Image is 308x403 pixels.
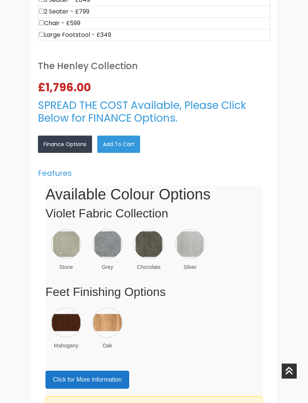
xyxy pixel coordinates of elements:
[45,371,129,389] a: Click for More Information
[175,263,205,271] span: Silver
[45,206,263,220] h2: Violet Fabric Collection
[175,229,205,259] img: Silver
[134,263,164,271] span: Chocolate
[38,17,270,29] li: Chair - £599
[51,229,81,259] img: Stone
[38,169,270,178] h5: Features
[38,99,270,124] h3: SPREAD THE COST Available, Please Click Below for FINANCE Options.
[38,62,270,71] h1: The Henley Collection
[38,136,92,153] a: Finance Options
[38,82,94,93] span: £1,796.00
[51,308,81,338] img: Mahogany
[92,263,122,271] span: Grey
[38,6,270,18] li: 2 Seater - £799
[92,229,122,259] img: Grey
[134,229,164,259] img: Chocolate
[97,136,140,153] a: Add to Cart
[51,341,81,350] span: Mahogany
[92,341,122,350] span: Oak
[45,285,263,299] h2: Feet Finishing Options
[51,263,81,271] span: Stone
[45,185,263,203] h1: Available Colour Options
[38,29,270,41] li: Large Footstool - £349
[92,308,122,338] img: Oak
